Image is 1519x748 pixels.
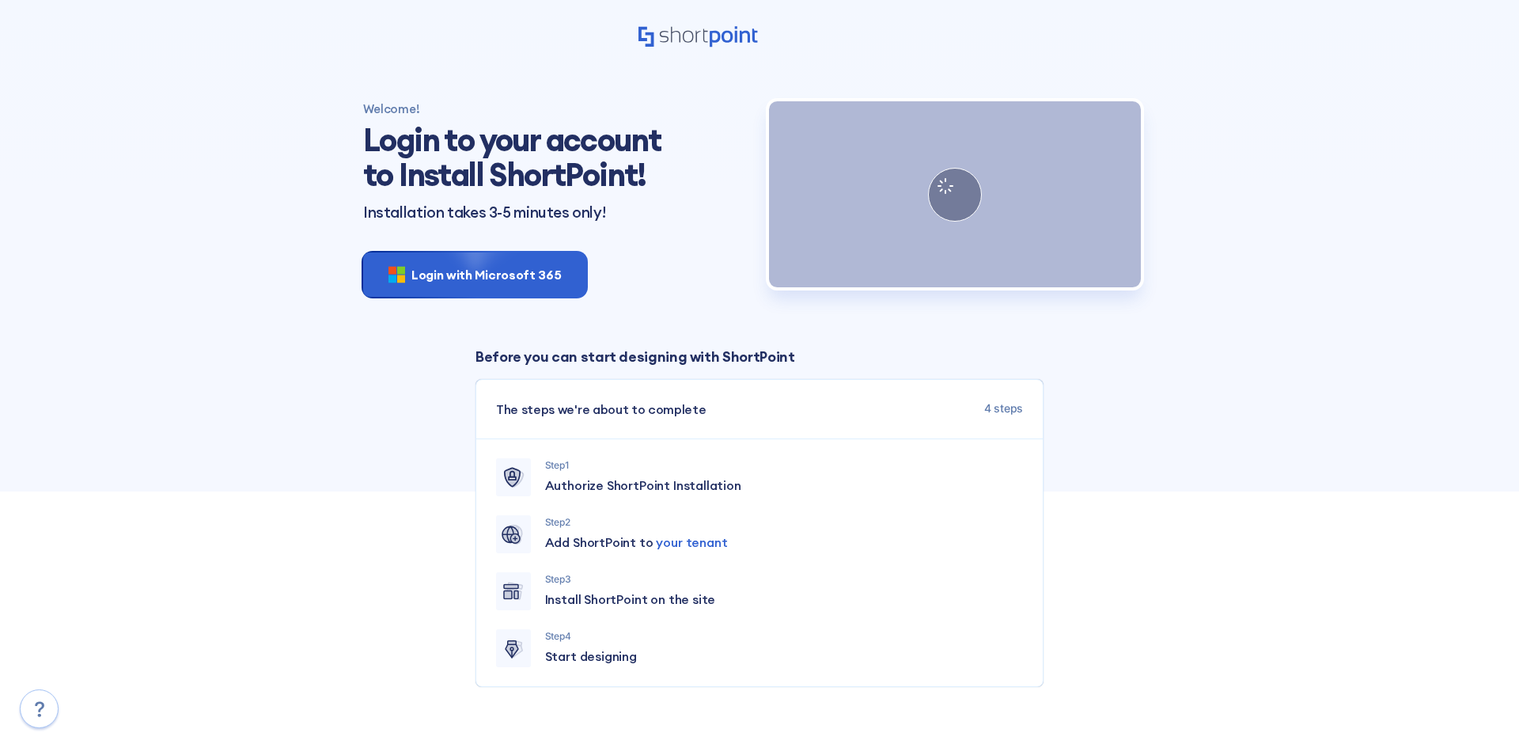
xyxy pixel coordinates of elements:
span: Add ShortPoint to [545,533,728,552]
span: The steps we're about to complete [496,400,706,419]
p: Step 3 [545,572,1023,587]
span: Install ShortPoint on the site [545,590,716,609]
p: Step 4 [545,629,1023,644]
span: 4 steps [984,400,1023,419]
p: Step 1 [545,458,1023,473]
span: Authorize ShortPoint Installation [545,476,741,495]
span: Login with Microsoft 365 [411,265,561,284]
span: Start designing [545,647,637,666]
button: Login with Microsoft 365 [363,252,586,297]
span: your tenant [656,534,727,550]
h1: Login to your account to Install ShortPoint! [363,123,672,192]
p: Installation takes 3-5 minutes only! [363,204,750,221]
h4: Welcome! [363,101,750,116]
p: Before you can start designing with ShortPoint [475,346,1044,367]
p: Step 2 [545,515,1023,530]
